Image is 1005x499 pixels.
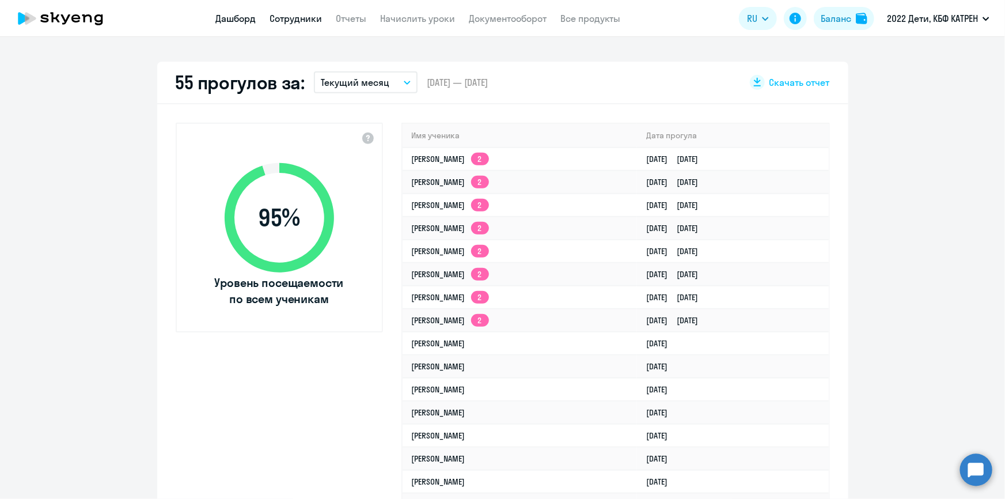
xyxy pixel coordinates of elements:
[412,407,465,418] a: [PERSON_NAME]
[412,154,489,164] a: [PERSON_NAME]2
[314,71,418,93] button: Текущий месяц
[412,246,489,256] a: [PERSON_NAME]2
[216,13,256,24] a: Дашборд
[646,154,707,164] a: [DATE][DATE]
[412,315,489,326] a: [PERSON_NAME]2
[412,477,465,487] a: [PERSON_NAME]
[881,5,995,32] button: 2022 Дети, КБФ КАТРЕН
[646,477,677,487] a: [DATE]
[646,269,707,279] a: [DATE][DATE]
[646,292,707,303] a: [DATE][DATE]
[471,291,489,304] app-skyeng-badge: 2
[646,338,677,349] a: [DATE]
[412,430,465,441] a: [PERSON_NAME]
[646,453,677,464] a: [DATE]
[412,223,489,233] a: [PERSON_NAME]2
[747,12,757,25] span: RU
[336,13,367,24] a: Отчеты
[646,315,707,326] a: [DATE][DATE]
[646,361,677,372] a: [DATE]
[646,177,707,187] a: [DATE][DATE]
[412,338,465,349] a: [PERSON_NAME]
[739,7,777,30] button: RU
[821,12,851,25] div: Баланс
[637,124,828,148] th: Дата прогула
[176,71,305,94] h2: 55 прогулов за:
[471,199,489,211] app-skyeng-badge: 2
[321,75,389,89] p: Текущий месяц
[412,453,465,464] a: [PERSON_NAME]
[646,384,677,395] a: [DATE]
[412,292,489,303] a: [PERSON_NAME]2
[471,222,489,235] app-skyeng-badge: 2
[471,245,489,258] app-skyeng-badge: 2
[412,384,465,395] a: [PERSON_NAME]
[471,176,489,188] app-skyeng-badge: 2
[427,76,488,89] span: [DATE] — [DATE]
[412,177,489,187] a: [PERSON_NAME]2
[412,361,465,372] a: [PERSON_NAME]
[646,200,707,210] a: [DATE][DATE]
[412,200,489,210] a: [PERSON_NAME]2
[856,13,867,24] img: balance
[646,407,677,418] a: [DATE]
[213,275,346,307] span: Уровень посещаемости по всем ученикам
[887,12,978,25] p: 2022 Дети, КБФ КАТРЕН
[403,124,638,148] th: Имя ученика
[471,153,489,165] app-skyeng-badge: 2
[469,13,547,24] a: Документооборот
[412,269,489,279] a: [PERSON_NAME]2
[471,314,489,327] app-skyeng-badge: 2
[814,7,874,30] button: Балансbalance
[471,268,489,281] app-skyeng-badge: 2
[213,204,346,232] span: 95 %
[769,76,830,89] span: Скачать отчет
[646,246,707,256] a: [DATE][DATE]
[561,13,621,24] a: Все продукты
[381,13,456,24] a: Начислить уроки
[270,13,323,24] a: Сотрудники
[646,430,677,441] a: [DATE]
[646,223,707,233] a: [DATE][DATE]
